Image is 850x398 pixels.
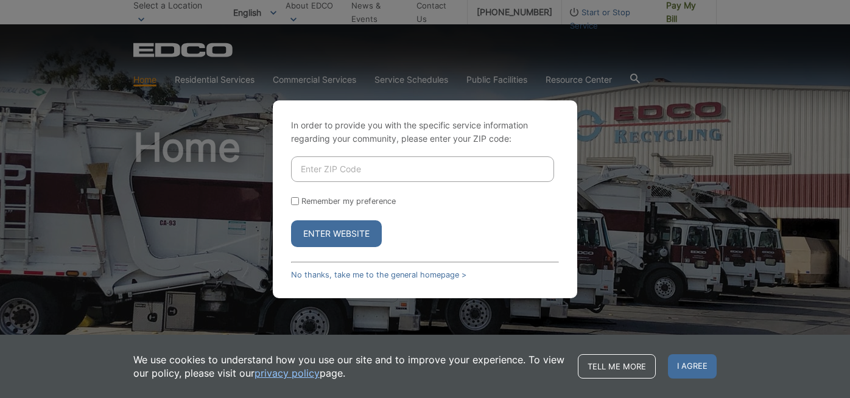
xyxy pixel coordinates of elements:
a: privacy policy [255,366,320,380]
p: In order to provide you with the specific service information regarding your community, please en... [291,119,559,145]
a: No thanks, take me to the general homepage > [291,270,466,279]
span: I agree [668,354,717,379]
p: We use cookies to understand how you use our site and to improve your experience. To view our pol... [133,353,566,380]
input: Enter ZIP Code [291,156,554,182]
label: Remember my preference [301,197,396,206]
button: Enter Website [291,220,382,247]
a: Tell me more [578,354,656,379]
